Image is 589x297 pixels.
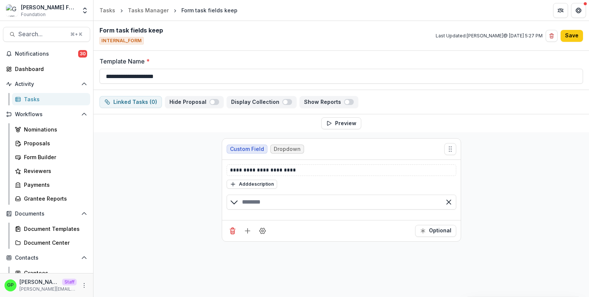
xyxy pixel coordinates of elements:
[80,281,89,290] button: More
[19,286,77,293] p: [PERSON_NAME][EMAIL_ADDRESS][DOMAIN_NAME]
[3,27,90,42] button: Search...
[169,99,209,105] p: Hide Proposal
[69,30,84,38] div: ⌘ + K
[571,3,586,18] button: Get Help
[12,192,90,205] a: Grantee Reports
[128,6,169,14] div: Tasks Manager
[24,167,84,175] div: Reviewers
[3,78,90,90] button: Open Activity
[321,117,361,129] button: Preview
[12,151,90,163] a: Form Builder
[12,137,90,149] a: Proposals
[62,279,77,285] p: Staff
[24,269,84,277] div: Grantees
[15,81,78,87] span: Activity
[15,111,78,118] span: Workflows
[15,65,84,73] div: Dashboard
[24,225,84,233] div: Document Templates
[227,225,239,237] button: Delete field
[3,48,90,60] button: Notifications30
[3,252,90,264] button: Open Contacts
[19,278,59,286] p: [PERSON_NAME]
[96,5,240,16] nav: breadcrumb
[436,33,543,39] p: Last Updated: [PERSON_NAME] @ [DATE] 5:27 PM
[304,99,344,105] p: Show Reports
[24,139,84,147] div: Proposals
[24,181,84,189] div: Payments
[12,236,90,249] a: Document Center
[78,50,87,58] span: 30
[12,93,90,105] a: Tasks
[24,239,84,247] div: Document Center
[99,37,144,44] span: INTERNAL_FORM
[3,208,90,220] button: Open Documents
[15,51,78,57] span: Notifications
[3,108,90,120] button: Open Workflows
[257,225,269,237] button: Field Settings
[18,31,66,38] span: Search...
[7,283,14,288] div: Griffin Perry
[546,30,558,42] button: Delete template
[12,123,90,136] a: Nominations
[300,96,358,108] button: Show Reports
[444,143,456,155] button: Move field
[24,126,84,133] div: Nominations
[24,95,84,103] div: Tasks
[99,27,163,34] h2: Form task fields keep
[227,96,297,108] button: Display Collection
[227,180,277,189] button: Adddescription
[125,5,172,16] a: Tasks Manager
[415,225,456,237] button: Required
[99,57,579,66] label: Template Name
[15,211,78,217] span: Documents
[12,165,90,177] a: Reviewers
[99,96,162,108] button: dependent-tasks
[99,6,115,14] div: Tasks
[12,267,90,279] a: Grantees
[561,30,583,42] button: Save
[231,99,282,105] p: Display Collection
[80,3,90,18] button: Open entity switcher
[242,225,254,237] button: Add field
[96,5,118,16] a: Tasks
[6,4,18,16] img: Griffin Foundation
[15,255,78,261] span: Contacts
[21,11,46,18] span: Foundation
[274,146,301,152] span: Dropdown
[230,146,264,152] span: Custom Field
[443,196,455,208] button: Remove option
[553,3,568,18] button: Partners
[21,3,77,11] div: [PERSON_NAME] Foundation
[12,223,90,235] a: Document Templates
[181,6,237,14] div: Form task fields keep
[24,195,84,202] div: Grantee Reports
[12,179,90,191] a: Payments
[3,63,90,75] a: Dashboard
[24,153,84,161] div: Form Builder
[165,96,224,108] button: Hide Proposal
